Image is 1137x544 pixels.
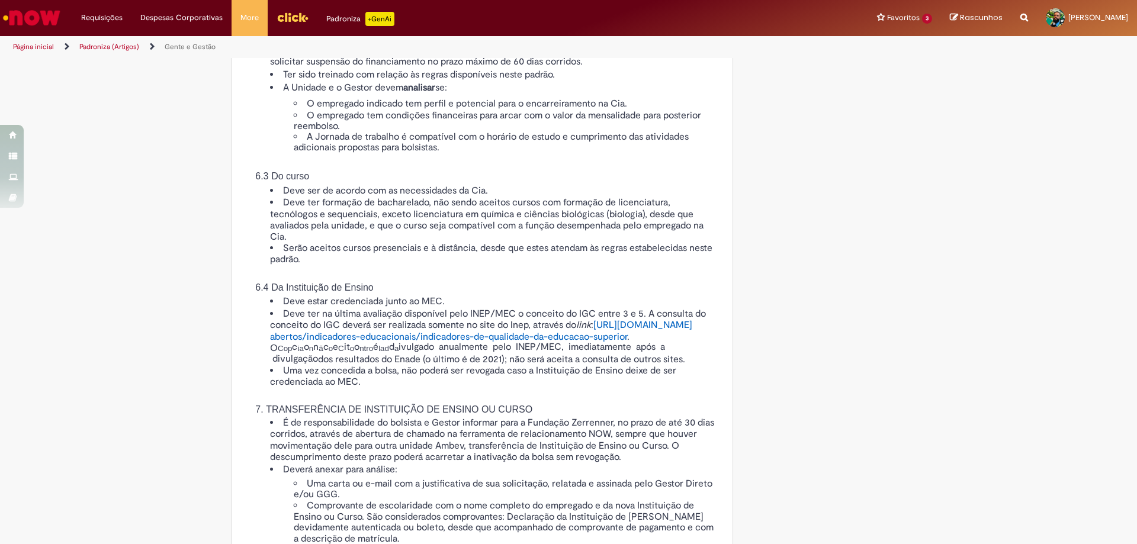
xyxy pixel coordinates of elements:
[593,319,692,331] a: [URL][DOMAIN_NAME]
[278,344,292,353] span: Cop
[373,341,378,353] span: é
[270,308,718,365] li: Deve ter na última avaliação disponível pelo INEP/MEC o conceito do IGC entre 3 e 5. A consulta d...
[294,132,718,153] li: A Jornada de trabalho é compatível com o horário de estudo e cumprimento das atividades adicionai...
[389,341,394,353] span: d
[270,341,665,364] span: o anualmente pelo INEP/MEC, imediatamente após a divulgação
[270,365,718,388] li: Uma vez concedida a bolsa, não poderá ser revogada caso a Instituição de Ensino deixe de ser cred...
[297,344,303,353] span: ia
[81,12,123,24] span: Requisições
[576,319,591,331] em: link
[304,341,309,353] span: o
[333,341,338,353] span: e
[403,82,435,94] strong: analisar
[270,417,718,463] li: É de responsabilidade do bolsista e Gestor informar para a Fundação Zerrenner, no prazo de até 30...
[277,8,309,26] img: click_logo_yellow_360x200.png
[270,68,718,82] li: Ter sido treinado com relação às regras disponíveis neste padrão.
[1,6,62,30] img: ServiceNow
[313,341,319,353] span: n
[292,341,297,353] span: c
[338,344,344,353] span: C
[270,81,718,153] li: A Unidade e o Gestor devem se:
[950,12,1003,24] a: Rascunhos
[9,36,749,58] ul: Trilhas de página
[270,243,718,265] li: Serão aceitos cursos presenciais e à distância, desde que estes atendam às regras estabelecidas n...
[165,42,216,51] a: Gente e Gestão
[344,341,350,353] span: it
[309,344,313,353] span: n
[354,341,359,353] span: o
[365,12,394,26] p: +GenAi
[394,344,399,353] span: a
[79,42,139,51] a: Padroniza (Artigos)
[294,111,718,132] li: O empregado tem condições financeiras para arcar com o valor da mensalidade para posterior reembo...
[270,331,637,354] span: . O
[270,197,718,243] li: Deve ter formação de bacharelado, não sendo aceitos cursos com formação de licenciatura, tecnólog...
[240,12,259,24] span: More
[350,344,354,353] span: o
[270,184,718,198] li: Deve ser de acordo com as necessidades da Cia.
[329,344,333,353] span: o
[270,331,627,343] a: abertos/indicadores-educacionais/indicadores-de-qualidade-da-educacao-superior
[887,12,920,24] span: Favoritos
[13,42,54,51] a: Página inicial
[269,404,718,415] h1: 7. TRANSFERÊNCIA DE INSTITUIÇÃO DE ENSINO OU CURSO
[275,171,717,182] h1: 6.3 Do curso
[1068,12,1128,22] span: [PERSON_NAME]
[359,344,373,353] span: ntro
[319,344,323,353] span: ã
[294,479,718,500] li: Uma carta ou e-mail com a justificativa de sua solicitação, relatada e assinada pelo Gestor Diret...
[294,97,718,111] li: O empregado indicado tem perfil e potencial para o encarreiramento na Cia.
[323,341,329,353] span: c
[922,14,932,24] span: 3
[960,12,1003,23] span: Rascunhos
[140,12,223,24] span: Despesas Corporativas
[326,12,394,26] div: Padroniza
[399,341,429,353] span: ivulgad
[275,282,717,293] h1: 6.4 Da Instituição de Ensino
[378,344,389,353] span: lad
[270,295,718,308] li: Deve estar credenciada junto ao MEC.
